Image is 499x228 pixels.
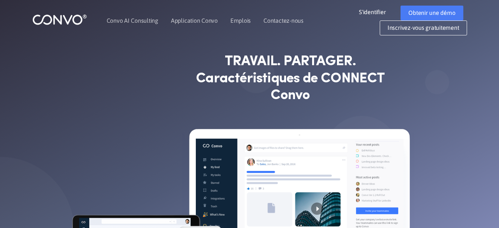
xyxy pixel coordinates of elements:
a: Application Convo [171,18,218,23]
a: Obtenir une démo [401,6,463,20]
a: Contactez-nous [263,18,304,23]
a: S'identifier [359,6,397,18]
a: Convo AI Consulting [107,18,158,23]
strong: TRAVAIL. PARTAGER. Caractéristiques de CONNECT Convo [196,53,385,104]
a: Inscrivez-vous gratuitement [380,20,467,35]
img: logo_1.png [32,14,87,25]
a: Emplois [230,18,251,23]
